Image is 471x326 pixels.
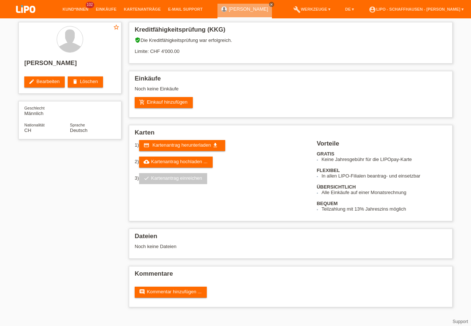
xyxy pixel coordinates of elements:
[144,159,149,165] i: cloud_upload
[113,24,120,31] i: star_border
[135,75,447,86] h2: Einkäufe
[24,76,65,87] a: editBearbeiten
[135,37,447,60] div: Die Kreditfähigkeitsprüfung war erfolgreich. Limite: CHF 4'000.00
[24,105,70,116] div: Männlich
[269,2,274,7] a: close
[317,184,356,190] b: ÜBERSICHTLICH
[152,142,211,148] span: Kartenantrag herunterladen
[322,190,447,195] li: Alle Einkäufe auf einer Monatsrechnung
[135,129,447,140] h2: Karten
[139,99,145,105] i: add_shopping_cart
[24,106,45,110] span: Geschlecht
[135,26,447,37] h2: Kreditfähigkeitsprüfung (KKG)
[135,97,193,108] a: add_shopping_cartEinkauf hinzufügen
[365,7,467,11] a: account_circleLIPO - Schaffhausen - [PERSON_NAME] ▾
[322,173,447,179] li: In allen LIPO-Filialen beantrag- und einsetzbar
[120,7,164,11] a: Kartenanträge
[212,142,218,148] i: get_app
[322,157,447,162] li: Keine Jahresgebühr für die LIPOpay-Karte
[270,3,273,6] i: close
[70,128,88,133] span: Deutsch
[453,319,468,324] a: Support
[144,142,149,148] i: credit_card
[135,173,308,184] div: 3)
[164,7,206,11] a: E-Mail Support
[86,2,95,8] span: 102
[317,151,334,157] b: GRATIS
[135,37,141,43] i: verified_user
[24,128,31,133] span: Schweiz
[144,175,149,181] i: check
[135,233,447,244] h2: Dateien
[29,79,35,85] i: edit
[229,6,268,12] a: [PERSON_NAME]
[135,244,360,249] div: Noch keine Dateien
[135,86,447,97] div: Noch keine Einkäufe
[72,79,78,85] i: delete
[135,140,308,151] div: 1)
[7,15,44,21] a: LIPO pay
[341,7,358,11] a: DE ▾
[70,123,85,127] span: Sprache
[139,157,213,168] a: cloud_uploadKartenantrag hochladen ...
[322,206,447,212] li: Teilzahlung mit 13% Jahreszins möglich
[139,173,208,184] a: checkKartenantrag einreichen
[113,24,120,32] a: star_border
[139,289,145,295] i: comment
[290,7,334,11] a: buildWerkzeuge ▾
[317,168,340,173] b: FLEXIBEL
[59,7,92,11] a: Kund*innen
[293,6,301,13] i: build
[135,287,207,298] a: commentKommentar hinzufügen ...
[68,76,103,87] a: deleteLöschen
[135,157,308,168] div: 2)
[317,201,338,206] b: BEQUEM
[369,6,376,13] i: account_circle
[317,140,447,151] h2: Vorteile
[139,140,225,151] a: credit_card Kartenantrag herunterladen get_app
[135,270,447,281] h2: Kommentare
[92,7,120,11] a: Einkäufe
[24,60,116,71] h2: [PERSON_NAME]
[24,123,45,127] span: Nationalität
